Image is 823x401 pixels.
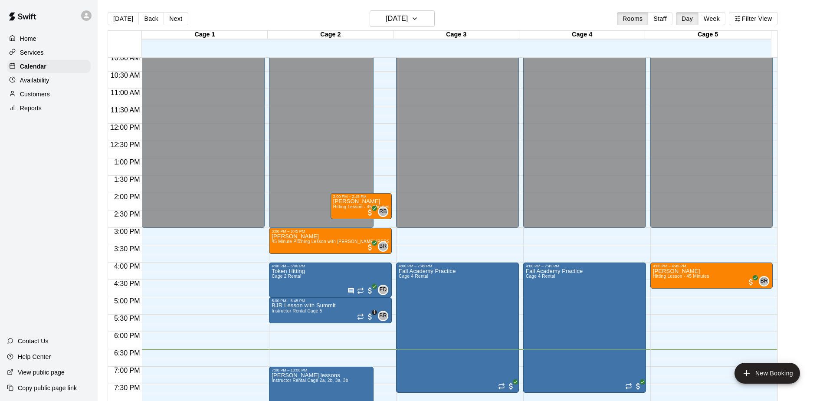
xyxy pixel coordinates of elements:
[18,384,77,392] p: Copy public page link
[7,32,91,45] a: Home
[645,31,771,39] div: Cage 5
[112,210,142,218] span: 2:30 PM
[269,263,392,297] div: 4:00 PM – 5:00 PM: Token Hitting
[112,349,142,357] span: 6:30 PM
[729,12,777,25] button: Filter View
[399,264,516,268] div: 4:00 PM – 7:45 PM
[348,287,354,294] svg: Has notes
[112,193,142,200] span: 2:00 PM
[762,276,769,286] span: Billy Jack Ryan
[378,241,388,252] div: Billy Jack Ryan
[272,309,322,313] span: Instructor Rental Cage 5
[20,90,50,99] p: Customers
[396,263,519,393] div: 4:00 PM – 7:45 PM: Fall Academy Practice
[269,297,392,323] div: 5:00 PM – 5:45 PM: BJR Lesson with Summit
[759,276,769,286] div: Billy Jack Ryan
[272,368,371,372] div: 7:00 PM – 10:00 PM
[108,141,142,148] span: 12:30 PM
[378,207,388,217] div: Rafael Betances
[112,332,142,339] span: 6:00 PM
[108,124,142,131] span: 12:00 PM
[519,31,645,39] div: Cage 4
[372,310,377,315] span: 1
[272,239,413,244] span: 45 Minute Pitching Lesson with [PERSON_NAME] [PERSON_NAME]
[386,13,408,25] h6: [DATE]
[112,228,142,235] span: 3:00 PM
[379,312,387,320] span: BR
[378,285,388,295] div: Front Desk
[108,12,139,25] button: [DATE]
[7,74,91,87] a: Availability
[625,383,632,390] span: Recurring event
[357,287,364,294] span: Recurring event
[393,31,519,39] div: Cage 3
[108,54,142,62] span: 10:00 AM
[366,312,374,321] span: 1 / 2 customers have paid
[142,31,268,39] div: Cage 1
[676,12,698,25] button: Day
[20,62,46,71] p: Calendar
[507,382,515,391] span: All customers have paid
[268,31,393,39] div: Cage 2
[370,10,435,27] button: [DATE]
[381,311,388,321] span: Billy Jack Ryan
[269,228,392,254] div: 3:00 PM – 3:45 PM: Teddy DeLeo
[112,384,142,391] span: 7:30 PM
[18,368,65,377] p: View public page
[378,311,388,321] div: Billy Jack Ryan
[18,352,51,361] p: Help Center
[381,285,388,295] span: Front Desk
[526,274,555,279] span: Cage 4 Rental
[379,242,387,251] span: BR
[20,104,42,112] p: Reports
[272,299,389,303] div: 5:00 PM – 5:45 PM
[523,263,646,393] div: 4:00 PM – 7:45 PM: Fall Academy Practice
[653,274,709,279] span: Hitting Lesson - 45 Minutes
[381,207,388,217] span: Rafael Betances
[653,264,771,268] div: 4:00 PM – 4:45 PM
[379,207,387,216] span: RB
[112,315,142,322] span: 5:30 PM
[617,12,648,25] button: Rooms
[272,264,389,268] div: 4:00 PM – 5:00 PM
[20,76,49,85] p: Availability
[498,383,505,390] span: Recurring event
[381,241,388,252] span: Billy Jack Ryan
[112,280,142,287] span: 4:30 PM
[20,48,44,57] p: Services
[272,378,348,383] span: Instructor Rental Cage 2a, 2b, 3a, 3b
[761,277,768,286] span: BR
[138,12,164,25] button: Back
[7,102,91,115] a: Reports
[380,286,387,294] span: FD
[272,274,301,279] span: Cage 2 Rental
[7,60,91,73] div: Calendar
[108,106,142,114] span: 11:30 AM
[112,158,142,166] span: 1:00 PM
[20,34,36,43] p: Home
[331,193,392,219] div: 2:00 PM – 2:45 PM: David Ham
[357,313,364,320] span: Recurring event
[734,363,800,384] button: add
[648,12,672,25] button: Staff
[366,243,374,252] span: All customers have paid
[747,278,755,286] span: All customers have paid
[366,208,374,217] span: All customers have paid
[7,46,91,59] a: Services
[112,367,142,374] span: 7:00 PM
[112,245,142,253] span: 3:30 PM
[366,286,374,295] span: All customers have paid
[112,176,142,183] span: 1:30 PM
[7,88,91,101] a: Customers
[399,274,428,279] span: Cage 4 Rental
[333,194,389,199] div: 2:00 PM – 2:45 PM
[272,229,389,233] div: 3:00 PM – 3:45 PM
[112,297,142,305] span: 5:00 PM
[108,72,142,79] span: 10:30 AM
[333,204,390,209] span: Hitting Lesson - 45 Minutes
